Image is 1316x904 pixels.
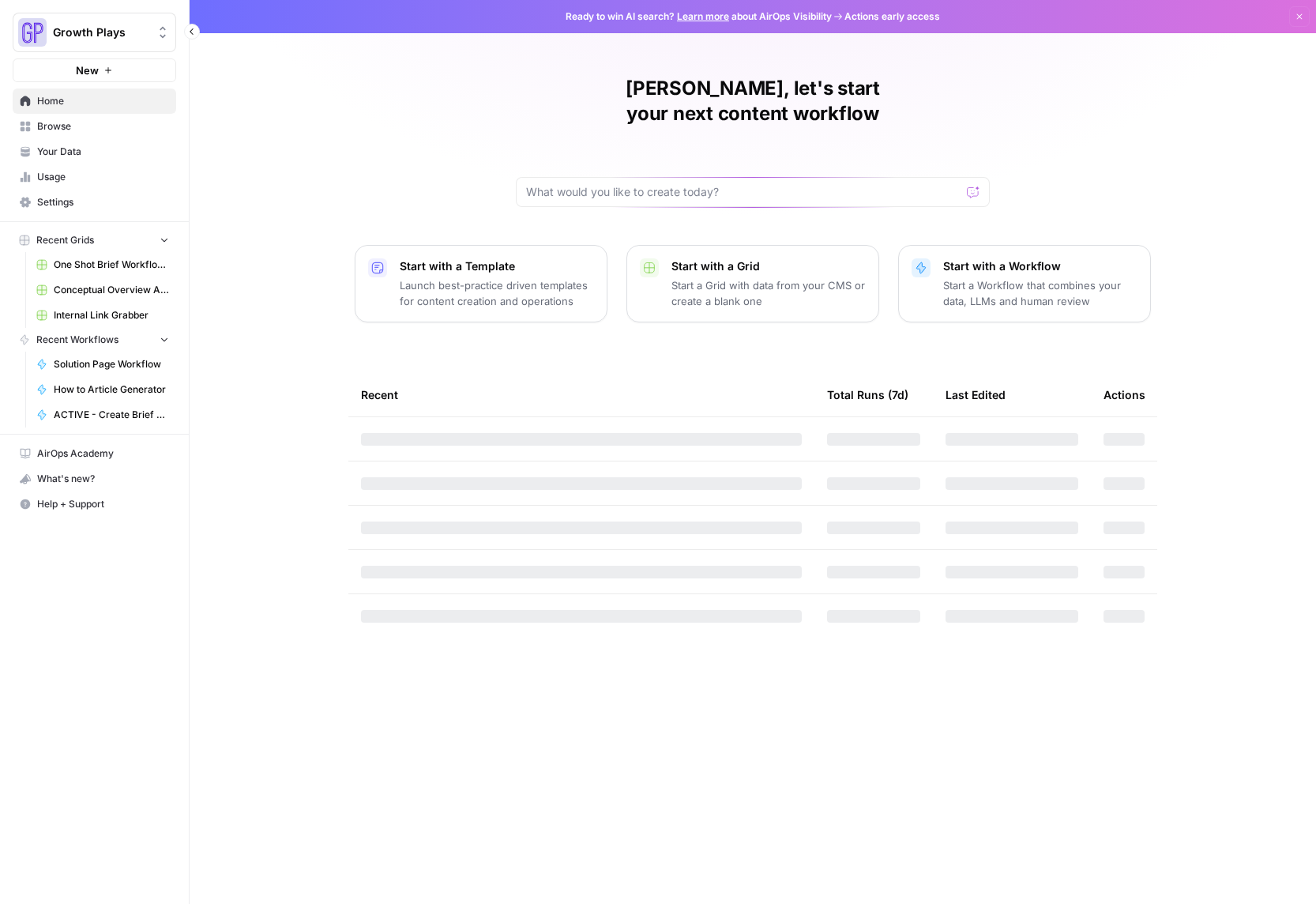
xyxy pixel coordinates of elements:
[671,258,866,274] p: Start with a Grid
[898,245,1151,322] button: Start with a WorkflowStart a Workflow that combines your data, LLMs and human review
[13,190,176,215] a: Settings
[13,58,176,82] button: New
[37,119,169,134] span: Browse
[29,252,176,277] a: One Shot Brief Workflow Grid
[827,373,908,416] div: Total Runs (7d)
[677,10,729,22] a: Learn more
[29,303,176,328] a: Internal Link Grabber
[13,114,176,139] a: Browse
[54,283,169,297] span: Conceptual Overview Article Grid
[13,164,176,190] a: Usage
[400,258,594,274] p: Start with a Template
[13,328,176,352] button: Recent Workflows
[18,18,47,47] img: Growth Plays Logo
[626,245,879,322] button: Start with a GridStart a Grid with data from your CMS or create a blank one
[76,62,99,78] span: New
[54,382,169,397] span: How to Article Generator
[36,333,118,347] span: Recent Workflows
[361,373,802,416] div: Recent
[13,466,176,492] button: What's new?
[13,228,176,252] button: Recent Grids
[13,492,176,517] button: Help + Support
[671,277,866,309] p: Start a Grid with data from your CMS or create a blank one
[37,446,169,461] span: AirOps Academy
[355,245,607,322] button: Start with a TemplateLaunch best-practice driven templates for content creation and operations
[29,277,176,303] a: Conceptual Overview Article Grid
[943,258,1137,274] p: Start with a Workflow
[54,258,169,272] span: One Shot Brief Workflow Grid
[29,352,176,377] a: Solution Page Workflow
[37,195,169,209] span: Settings
[516,76,990,126] h1: [PERSON_NAME], let's start your next content workflow
[13,441,176,466] a: AirOps Academy
[29,402,176,428] a: ACTIVE - Create Brief Workflow
[13,89,176,114] a: Home
[943,277,1137,309] p: Start a Workflow that combines your data, LLMs and human review
[13,13,176,52] button: Workspace: Growth Plays
[526,184,961,200] input: What would you like to create today?
[54,408,169,422] span: ACTIVE - Create Brief Workflow
[13,467,175,491] div: What's new?
[37,497,169,511] span: Help + Support
[36,233,94,247] span: Recent Grids
[946,373,1006,416] div: Last Edited
[13,139,176,164] a: Your Data
[1104,373,1145,416] div: Actions
[400,277,594,309] p: Launch best-practice driven templates for content creation and operations
[54,308,169,322] span: Internal Link Grabber
[37,94,169,108] span: Home
[844,9,940,24] span: Actions early access
[54,357,169,371] span: Solution Page Workflow
[566,9,832,24] span: Ready to win AI search? about AirOps Visibility
[29,377,176,402] a: How to Article Generator
[37,145,169,159] span: Your Data
[53,24,149,40] span: Growth Plays
[37,170,169,184] span: Usage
